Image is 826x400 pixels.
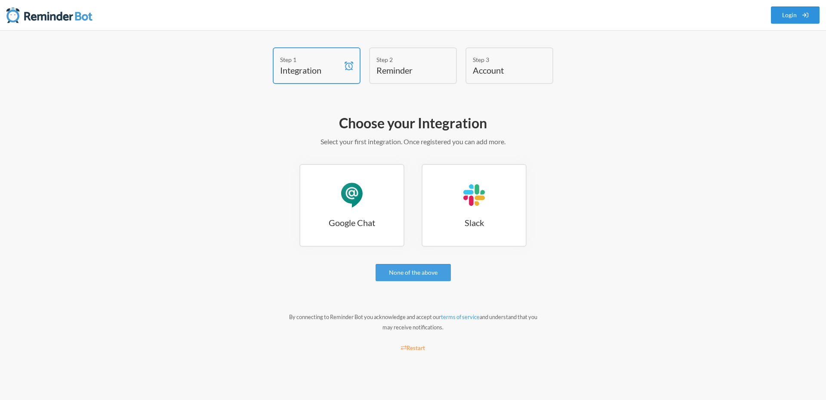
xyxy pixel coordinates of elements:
[289,313,537,331] small: By connecting to Reminder Bot you acknowledge and accept our and understand that you may receive ...
[376,64,437,76] h4: Reminder
[280,64,340,76] h4: Integration
[376,264,451,281] a: None of the above
[280,55,340,64] div: Step 1
[473,55,533,64] div: Step 3
[300,217,404,229] h3: Google Chat
[401,344,425,351] small: Restart
[441,313,480,320] a: terms of service
[771,6,820,24] a: Login
[163,136,663,147] p: Select your first integration. Once registered you can add more.
[6,6,92,24] img: Reminder Bot
[422,217,526,229] h3: Slack
[376,55,437,64] div: Step 2
[473,64,533,76] h4: Account
[163,114,663,132] h2: Choose your Integration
